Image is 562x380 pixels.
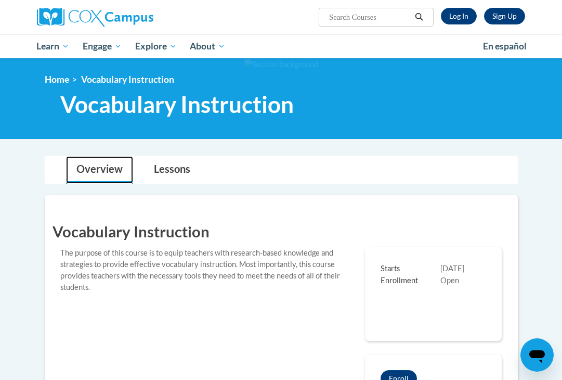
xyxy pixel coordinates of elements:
a: Lessons [143,156,201,184]
a: Explore [128,34,184,58]
span: En español [483,41,527,52]
img: Section background [244,59,318,70]
div: Main menu [29,34,533,58]
span: Open [440,276,459,285]
a: Cox Campus [37,8,189,27]
a: Learn [30,34,76,58]
iframe: Button to launch messaging window [520,338,554,372]
a: Engage [76,34,128,58]
a: Log In [441,8,477,24]
div: The purpose of this course is to equip teachers with research-based knowledge and strategies to p... [53,247,358,293]
span: [DATE] [440,264,464,273]
span: Engage [83,40,122,53]
span: Explore [135,40,177,53]
a: About [183,34,232,58]
span: Vocabulary Instruction [81,74,174,85]
h1: Vocabulary Instruction [53,221,510,242]
a: Overview [66,156,133,184]
a: Register [484,8,525,24]
span: Enrollment [381,275,440,287]
button: Search [411,11,427,23]
span: Learn [36,40,69,53]
input: Search Courses [328,11,411,23]
a: En español [476,35,533,57]
img: Cox Campus [37,8,153,27]
span: About [190,40,225,53]
span: Starts [381,263,440,275]
span: Vocabulary Instruction [60,91,294,118]
a: Home [45,74,69,85]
